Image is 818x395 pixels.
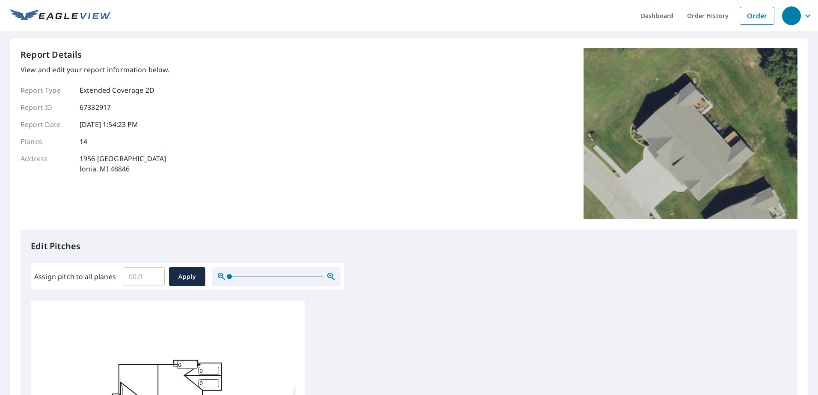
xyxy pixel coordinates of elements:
[21,48,82,61] p: Report Details
[740,7,774,25] a: Order
[80,102,111,112] p: 67332917
[21,136,72,147] p: Planes
[10,9,111,22] img: EV Logo
[176,271,199,282] span: Apply
[21,119,72,130] p: Report Date
[21,102,72,112] p: Report ID
[21,153,72,174] p: Address
[31,240,787,253] p: Edit Pitches
[123,265,165,289] input: 00.0
[34,271,116,282] label: Assign pitch to all planes
[21,65,170,75] p: View and edit your report information below.
[80,85,154,95] p: Extended Coverage 2D
[80,153,166,174] p: 1956 [GEOGRAPHIC_DATA] Ionia, MI 48846
[169,267,205,286] button: Apply
[80,136,87,147] p: 14
[80,119,139,130] p: [DATE] 1:54:23 PM
[584,48,797,219] img: Top image
[21,85,72,95] p: Report Type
